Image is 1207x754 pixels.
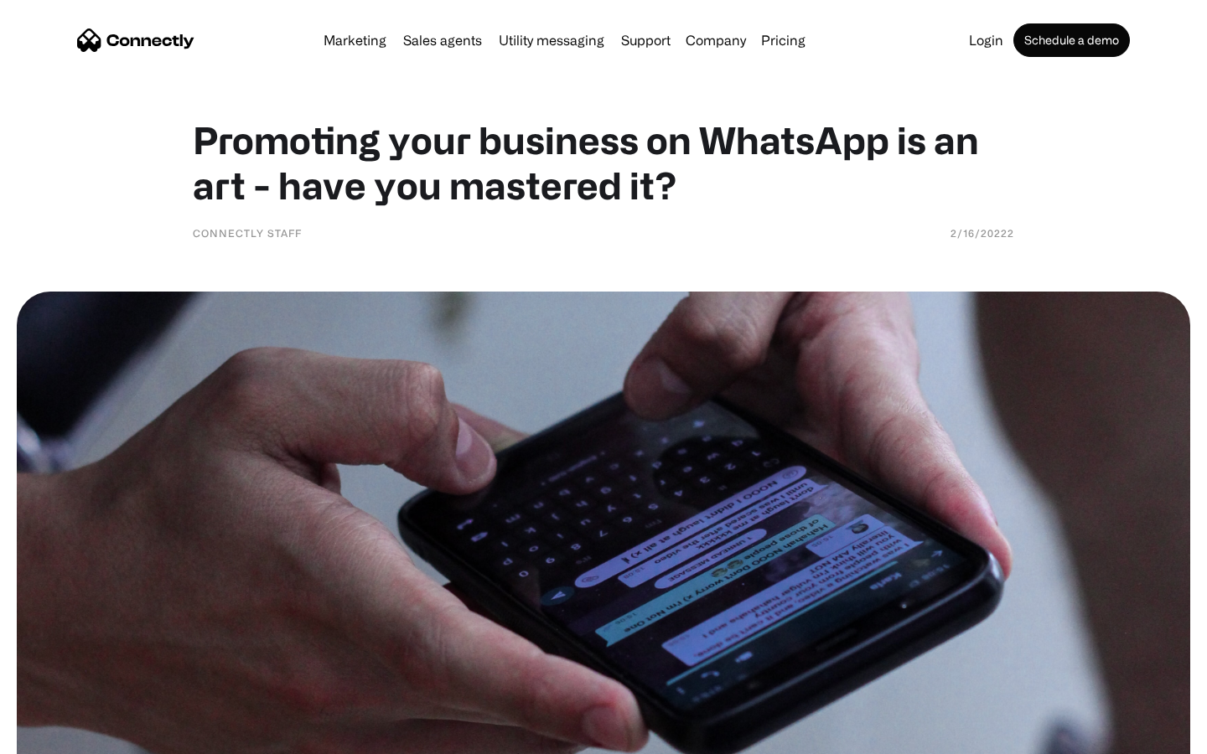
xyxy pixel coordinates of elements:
ul: Language list [34,725,101,748]
div: Company [686,28,746,52]
a: Schedule a demo [1013,23,1130,57]
a: Marketing [317,34,393,47]
a: Utility messaging [492,34,611,47]
a: Support [614,34,677,47]
a: Sales agents [396,34,489,47]
div: 2/16/20222 [951,225,1014,241]
h1: Promoting your business on WhatsApp is an art - have you mastered it? [193,117,1014,208]
aside: Language selected: English [17,725,101,748]
a: Pricing [754,34,812,47]
a: Login [962,34,1010,47]
div: Connectly Staff [193,225,302,241]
